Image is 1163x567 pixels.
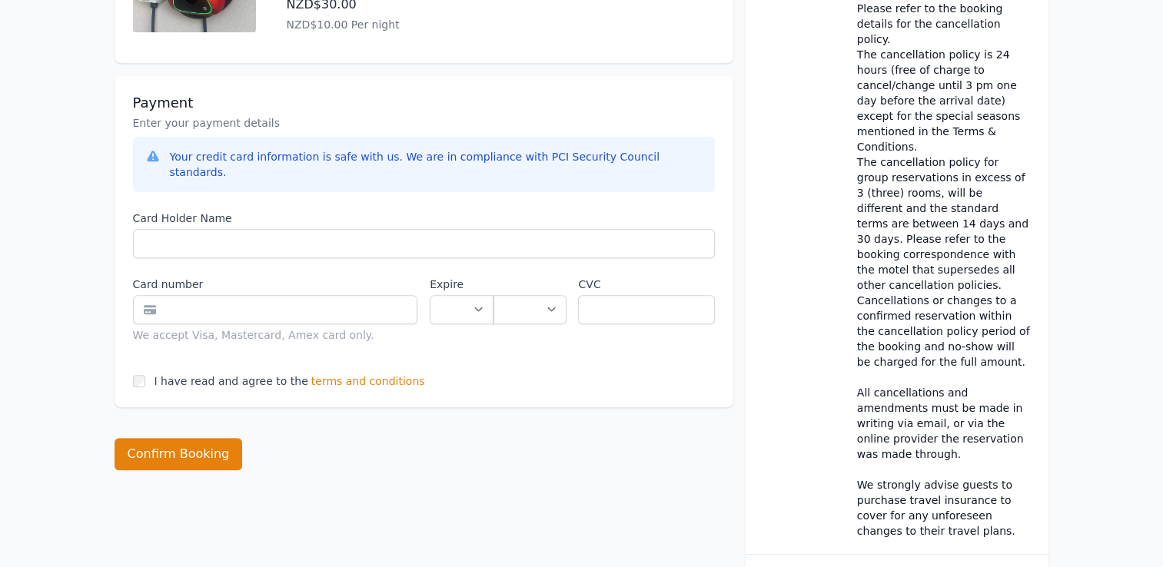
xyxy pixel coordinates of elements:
label: Expire [430,277,493,292]
button: Confirm Booking [115,438,243,470]
span: terms and conditions [311,373,425,389]
p: NZD$10.00 Per night [287,17,617,32]
label: . [493,277,566,292]
p: Enter your payment details [133,115,715,131]
div: Your credit card information is safe with us. We are in compliance with PCI Security Council stan... [170,149,703,180]
label: Card number [133,277,418,292]
h3: Payment [133,94,715,112]
div: We accept Visa, Mastercard, Amex card only. [133,327,418,343]
label: I have read and agree to the [155,375,308,387]
label: CVC [578,277,714,292]
label: Card Holder Name [133,211,715,226]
